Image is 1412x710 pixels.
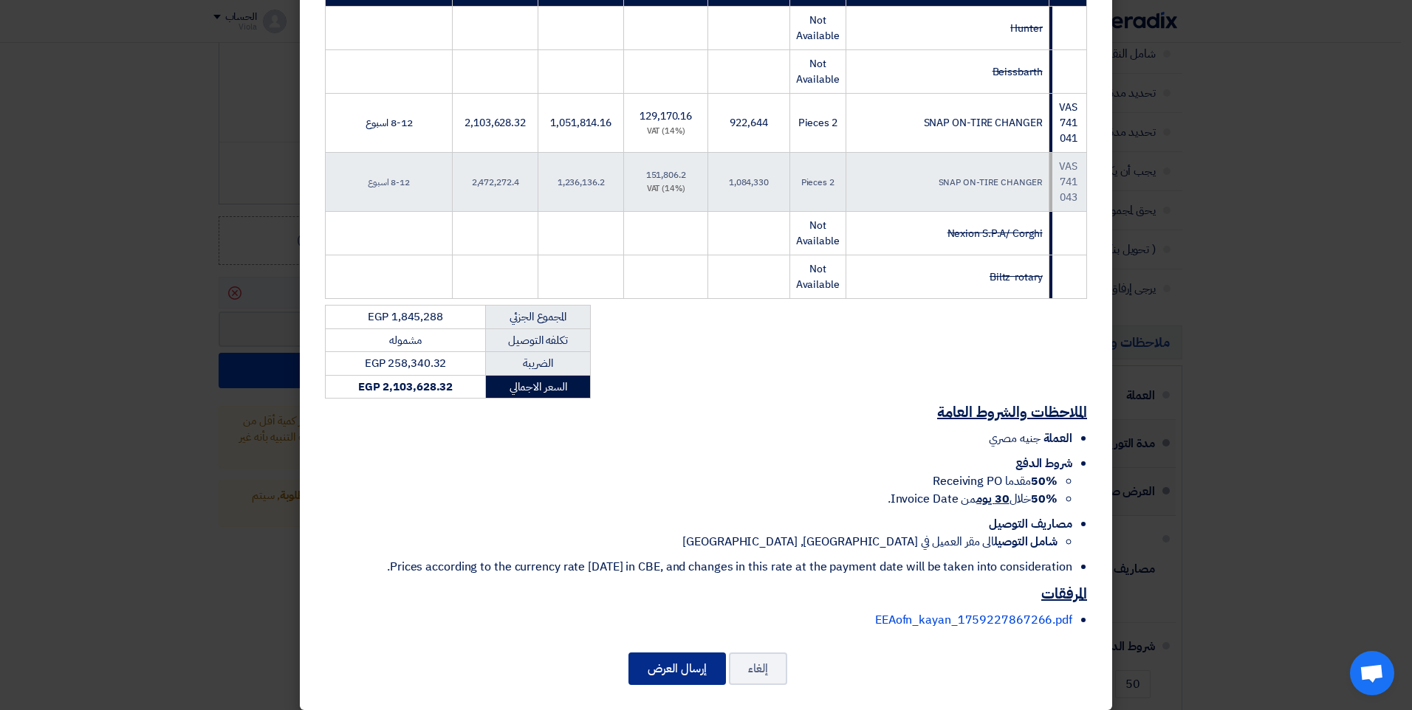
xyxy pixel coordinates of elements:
span: EGP 258,340.32 [365,355,447,371]
div: Open chat [1350,651,1394,695]
u: الملاحظات والشروط العامة [937,401,1087,423]
div: (14%) VAT [630,183,702,196]
span: شروط الدفع [1015,455,1072,472]
span: 151,806.2 [646,168,686,182]
a: EEAofn_kayan_1759227867266.pdf [875,611,1072,629]
u: المرفقات [1041,582,1087,604]
u: 30 يوم [976,490,1009,508]
span: 8-12 اسبوع [366,115,413,131]
strike: Beissbarth [993,64,1043,80]
td: تكلفه التوصيل [486,328,591,352]
strike: Biltz rotary [990,269,1043,285]
strong: 50% [1031,472,1058,490]
strike: Hunter [1010,21,1042,36]
span: Not Available [796,13,840,44]
span: 8-12 اسبوع [368,176,410,189]
td: السعر الاجمالي [486,375,591,399]
strong: EGP 2,103,628.32 [358,379,453,395]
strong: شامل التوصيل [994,533,1058,551]
div: (14%) VAT [630,125,702,138]
span: 2,103,628.32 [465,115,526,131]
td: EGP 1,845,288 [326,306,486,329]
span: مصاريف التوصيل [989,515,1072,533]
span: 1,236,136.2 [558,176,605,189]
span: 2 Pieces [801,176,834,189]
span: Not Available [796,56,840,87]
span: Not Available [796,261,840,292]
strong: 50% [1031,490,1058,508]
span: SNAP ON-TIRE CHANGER [939,176,1043,189]
span: 1,051,814.16 [550,115,611,131]
span: مقدما Receiving PO [933,472,1058,490]
span: 1,084,330 [729,176,769,189]
span: 2,472,272.4 [472,176,519,189]
span: خلال من Invoice Date. [888,490,1058,508]
span: 129,170.16 [640,108,692,124]
td: VAS 741 041 [1049,94,1086,153]
span: SNAP ON-TIRE CHANGER [924,115,1043,131]
button: إرسال العرض [628,652,726,685]
strike: Nexion S.P.A/ Corghi [947,226,1043,241]
td: الضريبة [486,352,591,376]
td: VAS 741 043 [1049,153,1086,212]
span: جنيه مصري [989,430,1040,447]
span: 922,644 [730,115,767,131]
td: المجموع الجزئي [486,306,591,329]
span: Not Available [796,218,840,249]
li: Prices according to the currency rate [DATE] in CBE, and changes in this rate at the payment date... [325,558,1072,576]
li: الى مقر العميل في [GEOGRAPHIC_DATA], [GEOGRAPHIC_DATA] [325,533,1058,551]
span: مشموله [389,332,422,348]
span: 2 Pieces [798,115,837,131]
button: إلغاء [729,652,787,685]
span: العملة [1043,430,1072,447]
